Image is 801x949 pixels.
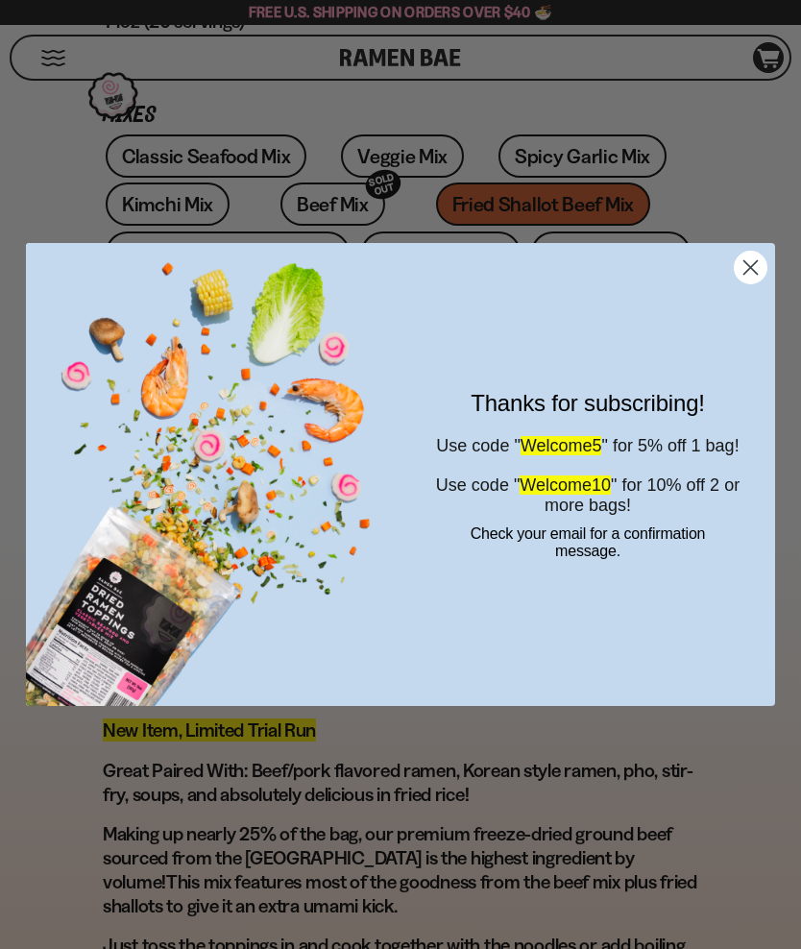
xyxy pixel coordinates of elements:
[471,390,705,416] span: Thanks for subscribing!
[520,475,611,495] span: Welcome10
[521,436,602,455] span: Welcome5
[436,436,739,455] span: Use code " " for 5% off 1 bag!
[26,243,400,706] img: 1bac8d1b-7fe6-4819-a495-e751b70da197.png
[471,525,706,559] span: Check your email for a confirmation message.
[734,251,767,284] button: Close dialog
[436,475,740,515] span: Use code " " for 10% off 2 or more bags!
